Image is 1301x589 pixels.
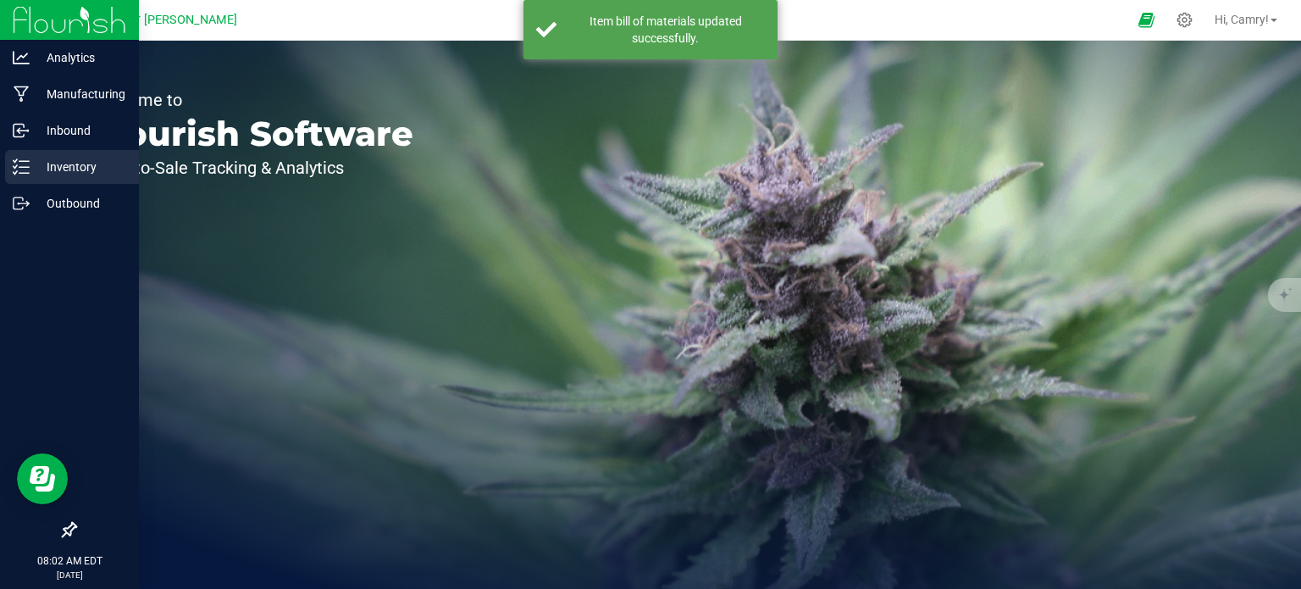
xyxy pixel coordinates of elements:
inline-svg: Inventory [13,158,30,175]
p: Analytics [30,47,131,68]
span: Hi, Camry! [1215,13,1269,26]
span: Open Ecommerce Menu [1127,3,1165,36]
inline-svg: Manufacturing [13,86,30,103]
inline-svg: Inbound [13,122,30,139]
div: Manage settings [1174,12,1195,28]
p: [DATE] [8,569,131,581]
div: Item bill of materials updated successfully. [566,13,765,47]
p: Flourish Software [91,117,413,151]
p: Manufacturing [30,84,131,104]
inline-svg: Outbound [13,195,30,212]
iframe: Resource center [17,453,68,504]
inline-svg: Analytics [13,49,30,66]
p: 08:02 AM EDT [8,553,131,569]
span: Major [PERSON_NAME] [109,13,237,27]
p: Inventory [30,157,131,177]
p: Inbound [30,120,131,141]
p: Welcome to [91,92,413,108]
p: Seed-to-Sale Tracking & Analytics [91,159,413,176]
p: Outbound [30,193,131,214]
